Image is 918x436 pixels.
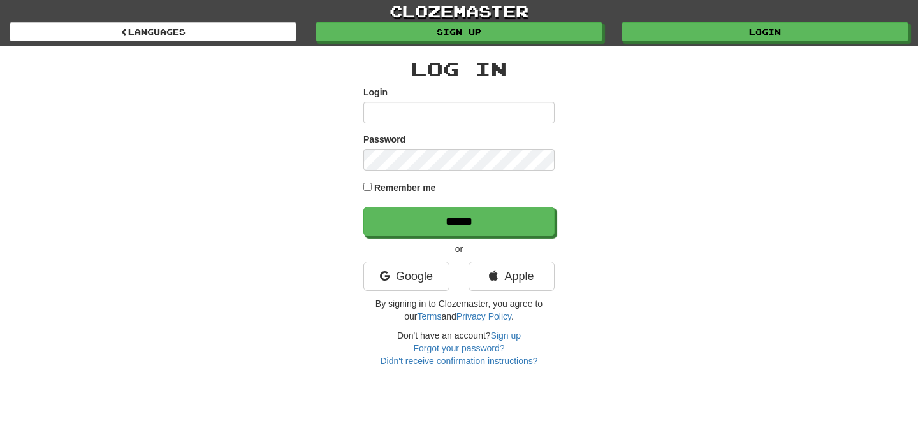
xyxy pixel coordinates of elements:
div: Don't have an account? [363,329,555,367]
p: or [363,243,555,255]
label: Login [363,86,388,99]
a: Sign up [491,330,521,341]
a: Privacy Policy [456,311,511,321]
p: By signing in to Clozemaster, you agree to our and . [363,297,555,323]
h2: Log In [363,59,555,80]
a: Languages [10,22,296,41]
a: Apple [469,262,555,291]
a: Login [622,22,908,41]
a: Sign up [316,22,602,41]
a: Terms [417,311,441,321]
a: Google [363,262,449,291]
label: Remember me [374,181,436,194]
a: Forgot your password? [413,343,504,353]
label: Password [363,133,405,146]
a: Didn't receive confirmation instructions? [380,356,537,366]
